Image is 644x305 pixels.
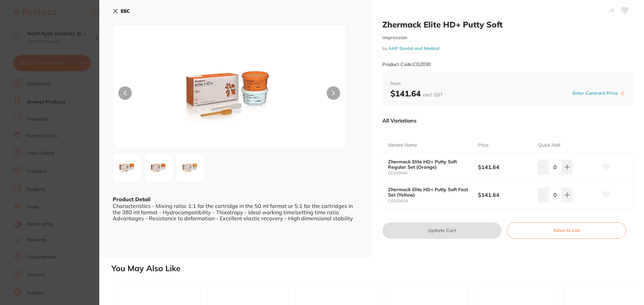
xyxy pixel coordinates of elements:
[390,80,625,87] span: from
[382,19,633,29] h2: Zhermack Elite HD+ Putty Soft
[113,196,150,203] b: Product Detail
[388,159,469,170] b: Zhermack Elite HD+ Putty Soft Regular Set (Orange)
[538,142,560,149] p: Quick Add
[113,5,130,17] button: ESC
[478,142,489,149] p: Price
[571,90,620,96] button: Enter Contract Price
[121,8,130,14] b: ESC
[115,156,139,180] img: LWpwZy02MDk4MA
[382,35,633,41] small: impression
[423,92,443,98] span: excl. GST
[160,42,299,148] img: LWpwZy02MDk4MA
[382,46,633,51] small: by
[390,88,443,98] b: $141.64
[478,163,532,171] b: $141.64
[111,264,641,273] h2: You May Also Like
[620,91,625,96] label: i
[388,46,439,51] a: AHP Dental and Medical
[382,222,501,238] button: Update Cart
[388,142,417,149] p: Variant Name
[147,156,171,180] img: LWpwZy02MDk4MQ
[388,199,478,203] small: CO203010
[388,187,469,198] b: Zhermack Elite HD+ Putty Soft Fast Set (Yellow)
[113,203,358,221] div: Characteristics - Mixing ratio: 1:1 for the cartridge in the 50 ml format or 5:1 for the cartridg...
[382,117,417,124] p: All Variations
[507,222,626,238] button: Save to List
[382,62,431,67] small: Product Code: CO2030
[388,171,478,175] small: CO203000
[178,156,202,180] img: LWpwZy02MDk4Mg
[478,191,532,199] b: $141.64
